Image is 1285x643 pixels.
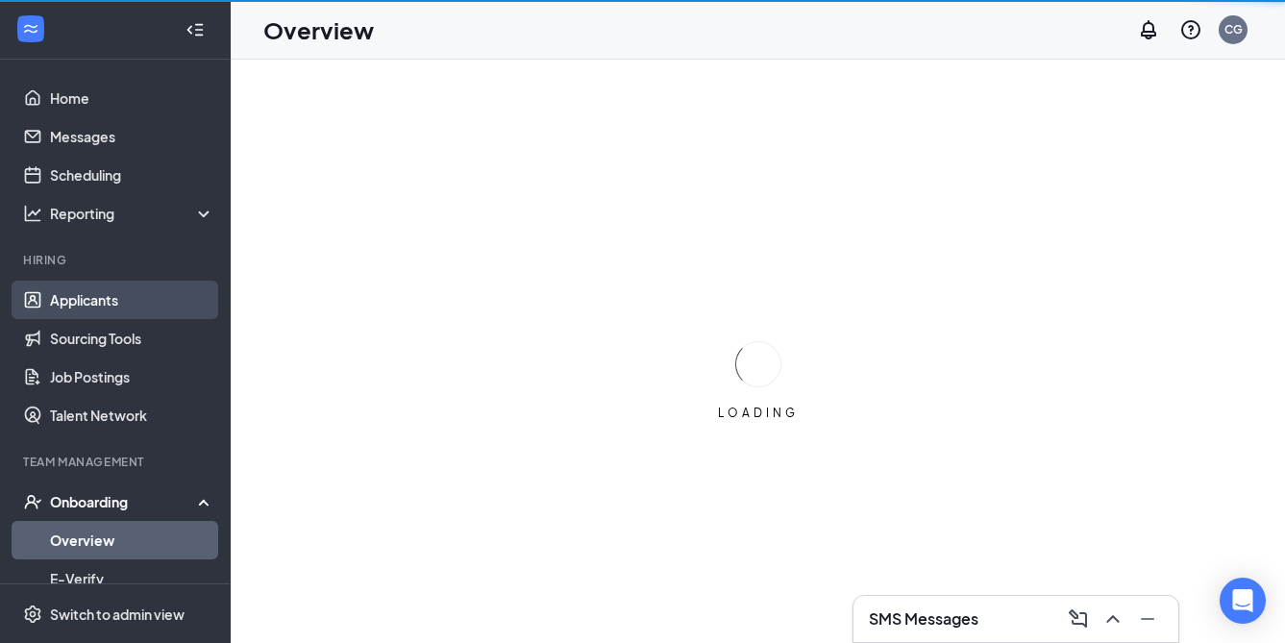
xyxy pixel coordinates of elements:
[1137,18,1160,41] svg: Notifications
[1067,607,1090,631] svg: ComposeMessage
[50,559,214,598] a: E-Verify
[263,13,374,46] h1: Overview
[23,252,210,268] div: Hiring
[23,454,210,470] div: Team Management
[1098,604,1128,634] button: ChevronUp
[1179,18,1202,41] svg: QuestionInfo
[23,204,42,223] svg: Analysis
[23,492,42,511] svg: UserCheck
[1101,607,1124,631] svg: ChevronUp
[1220,578,1266,624] div: Open Intercom Messenger
[50,79,214,117] a: Home
[1136,607,1159,631] svg: Minimize
[50,281,214,319] a: Applicants
[710,405,806,421] div: LOADING
[1224,21,1243,37] div: CG
[869,608,978,630] h3: SMS Messages
[50,605,185,624] div: Switch to admin view
[185,20,205,39] svg: Collapse
[1132,604,1163,634] button: Minimize
[50,358,214,396] a: Job Postings
[21,19,40,38] svg: WorkstreamLogo
[50,492,198,511] div: Onboarding
[23,605,42,624] svg: Settings
[50,117,214,156] a: Messages
[1063,604,1094,634] button: ComposeMessage
[50,396,214,434] a: Talent Network
[50,204,215,223] div: Reporting
[50,521,214,559] a: Overview
[50,319,214,358] a: Sourcing Tools
[50,156,214,194] a: Scheduling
